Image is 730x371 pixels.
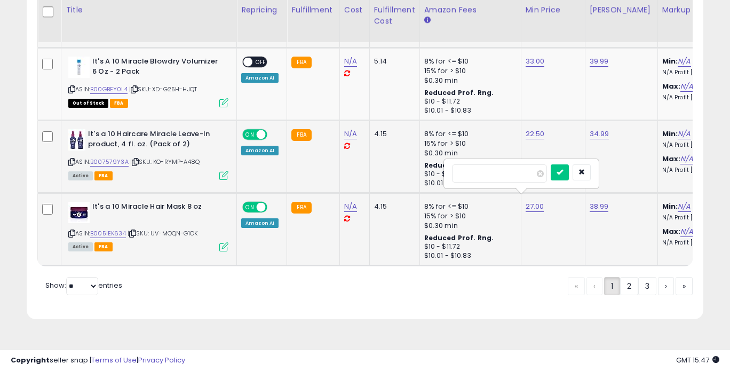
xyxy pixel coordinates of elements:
span: OFF [252,58,269,67]
b: Reduced Prof. Rng. [424,233,494,242]
a: Privacy Policy [138,355,185,365]
b: Min: [662,201,678,211]
div: $10 - $11.72 [424,97,513,106]
b: Reduced Prof. Rng. [424,88,494,97]
div: Amazon AI [241,73,279,83]
a: 38.99 [590,201,609,212]
a: N/A [678,56,691,67]
span: | SKU: UV-MOQN-G1OK [128,229,197,238]
div: 4.15 [374,129,411,139]
div: Cost [344,4,365,15]
b: It's a 10 Haircare Miracle Leave-In product, 4 fl. oz. (Pack of 2) [88,129,218,152]
div: 8% for <= $10 [424,129,513,139]
b: It's a 10 Miracle Hair Mask 8 oz [92,202,222,215]
div: ASIN: [68,202,228,250]
span: FBA [94,171,113,180]
div: Min Price [526,4,581,15]
div: 8% for <= $10 [424,57,513,66]
div: $10.01 - $10.83 [424,251,513,261]
b: It's A 10 Miracle Blowdry Volumizer 6 Oz - 2 Pack [92,57,222,79]
span: FBA [94,242,113,251]
a: N/A [680,81,693,92]
span: 2025-10-9 15:47 GMT [676,355,719,365]
div: $10 - $11.72 [424,242,513,251]
div: $10.01 - $10.83 [424,106,513,115]
span: Show: entries [45,280,122,290]
a: B005IEK634 [90,229,126,238]
small: FBA [291,129,311,141]
div: ASIN: [68,57,228,106]
div: 15% for > $10 [424,211,513,221]
a: 33.00 [526,56,545,67]
div: $0.30 min [424,76,513,85]
b: Max: [662,154,681,164]
div: Fulfillment [291,4,335,15]
div: Amazon AI [241,146,279,155]
small: FBA [291,57,311,68]
b: Max: [662,226,681,236]
small: Amazon Fees. [424,15,431,25]
div: 4.15 [374,202,411,211]
div: $10.01 - $10.83 [424,179,513,188]
a: 34.99 [590,129,609,139]
div: Amazon AI [241,218,279,228]
div: Fulfillment Cost [374,4,415,27]
a: N/A [680,226,693,237]
div: $0.30 min [424,148,513,158]
span: All listings currently available for purchase on Amazon [68,242,93,251]
span: OFF [266,130,283,139]
span: › [665,281,667,291]
a: N/A [680,154,693,164]
div: 15% for > $10 [424,66,513,76]
div: $0.30 min [424,221,513,231]
a: Terms of Use [91,355,137,365]
span: | SKU: KO-RYMP-A48Q [130,157,200,166]
span: All listings that are currently out of stock and unavailable for purchase on Amazon [68,99,108,108]
div: seller snap | | [11,356,185,366]
div: 5.14 [374,57,411,66]
a: 3 [638,277,656,295]
a: B007579Y3A [90,157,129,167]
span: ON [243,130,257,139]
img: 41jR4okzGRL._SL40_.jpg [68,129,85,151]
span: | SKU: XD-G25H-HJQT [129,85,197,93]
small: FBA [291,202,311,214]
a: 2 [620,277,638,295]
a: N/A [344,56,357,67]
span: OFF [266,203,283,212]
div: Repricing [241,4,282,15]
span: FBA [110,99,128,108]
div: Title [66,4,232,15]
span: » [683,281,686,291]
a: N/A [344,201,357,212]
strong: Copyright [11,355,50,365]
div: 8% for <= $10 [424,202,513,211]
a: N/A [344,129,357,139]
a: 1 [604,277,620,295]
img: 41JBGKMFKoL._SL40_.jpg [68,202,90,223]
div: Amazon Fees [424,4,517,15]
b: Min: [662,56,678,66]
span: ON [243,203,257,212]
a: N/A [678,129,691,139]
a: B00GBEY0L4 [90,85,128,94]
b: Reduced Prof. Rng. [424,161,494,170]
a: 39.99 [590,56,609,67]
div: [PERSON_NAME] [590,4,653,15]
a: 22.50 [526,129,545,139]
a: N/A [678,201,691,212]
b: Min: [662,129,678,139]
div: ASIN: [68,129,228,179]
img: 21DEYD6tPkL._SL40_.jpg [68,57,90,78]
div: 15% for > $10 [424,139,513,148]
span: All listings currently available for purchase on Amazon [68,171,93,180]
b: Max: [662,81,681,91]
a: 27.00 [526,201,544,212]
div: $10 - $11.72 [424,170,513,179]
